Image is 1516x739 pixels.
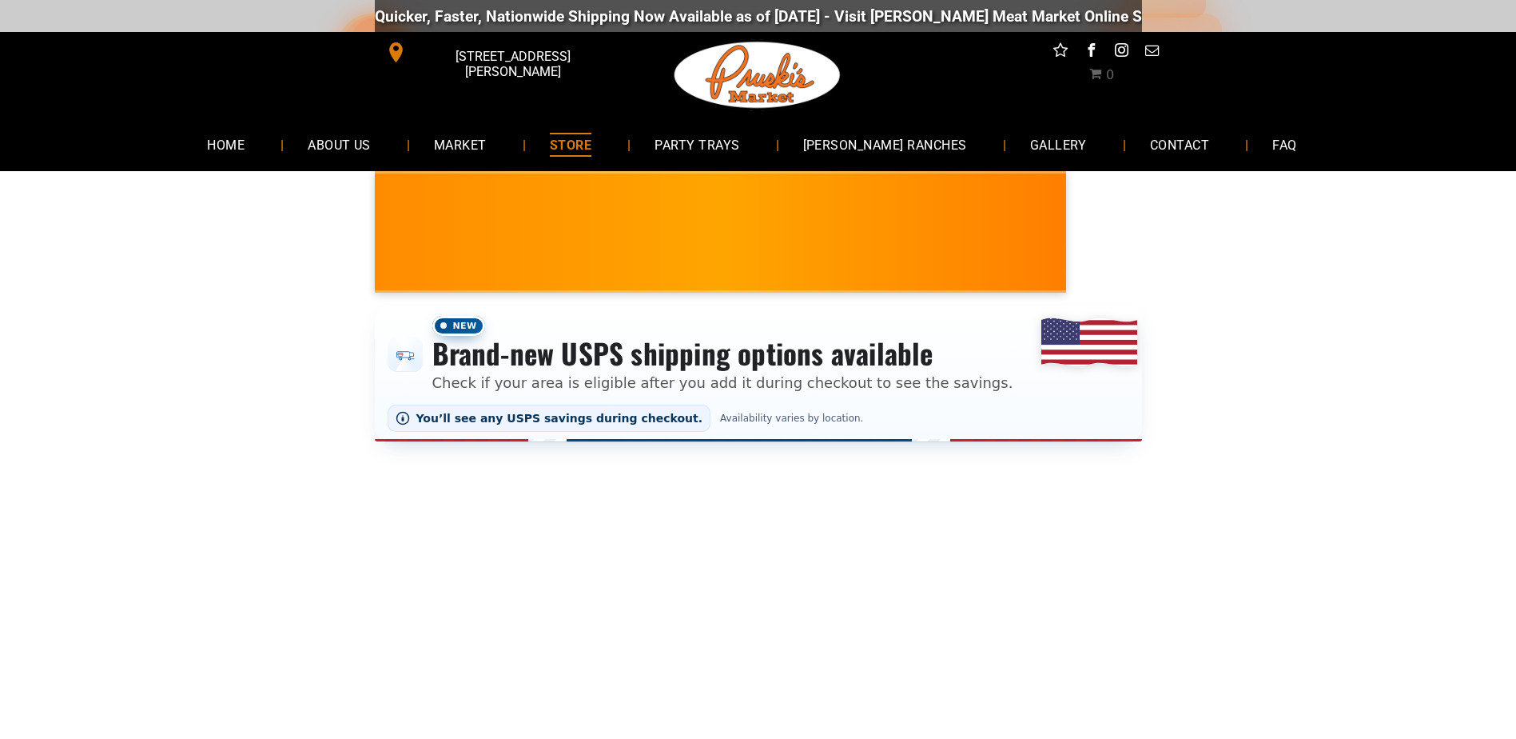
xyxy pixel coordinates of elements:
[717,413,866,424] span: Availability varies by location.
[1126,123,1233,166] a: CONTACT
[1080,40,1101,65] a: facebook
[409,41,615,87] span: [STREET_ADDRESS][PERSON_NAME]
[1106,67,1114,82] span: 0
[375,7,1343,26] div: Quicker, Faster, Nationwide Shipping Now Available as of [DATE] - Visit [PERSON_NAME] Meat Market...
[1111,40,1132,65] a: instagram
[1006,123,1111,166] a: GALLERY
[416,412,703,425] span: You’ll see any USPS savings during checkout.
[779,123,991,166] a: [PERSON_NAME] RANCHES
[1050,40,1071,65] a: Social network
[526,123,615,166] a: STORE
[410,123,511,166] a: MARKET
[432,336,1013,371] h3: Brand-new USPS shipping options available
[375,306,1142,441] div: Shipping options announcement
[631,123,763,166] a: PARTY TRAYS
[1141,40,1162,65] a: email
[432,316,485,336] span: New
[375,40,619,65] a: [STREET_ADDRESS][PERSON_NAME]
[183,123,269,166] a: HOME
[432,372,1013,393] p: Check if your area is eligible after you add it during checkout to see the savings.
[671,32,844,118] img: Pruski-s+Market+HQ+Logo2-1920w.png
[1248,123,1320,166] a: FAQ
[284,123,395,166] a: ABOUT US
